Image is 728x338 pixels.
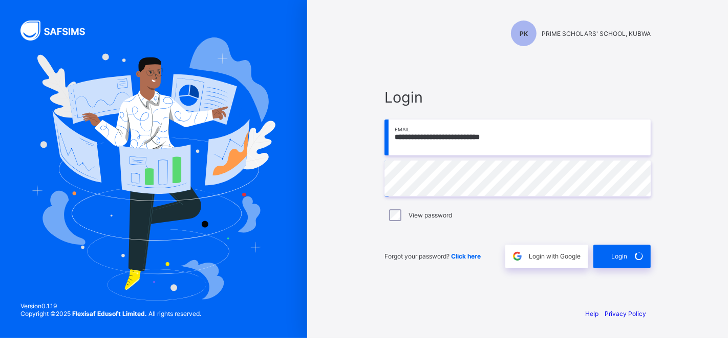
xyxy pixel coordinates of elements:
[32,37,275,300] img: Hero Image
[520,30,528,37] span: PK
[384,252,481,260] span: Forgot your password?
[384,88,651,106] span: Login
[511,250,523,262] img: google.396cfc9801f0270233282035f929180a.svg
[409,211,452,219] label: View password
[529,252,581,260] span: Login with Google
[542,30,651,37] span: PRIME SCHOLARS' SCHOOL, KUBWA
[20,21,97,41] img: SAFSIMS Logo
[451,252,481,260] a: Click here
[611,252,627,260] span: Login
[20,302,201,310] span: Version 0.1.19
[605,310,646,317] a: Privacy Policy
[20,310,201,317] span: Copyright © 2025 All rights reserved.
[585,310,598,317] a: Help
[72,310,147,317] strong: Flexisaf Edusoft Limited.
